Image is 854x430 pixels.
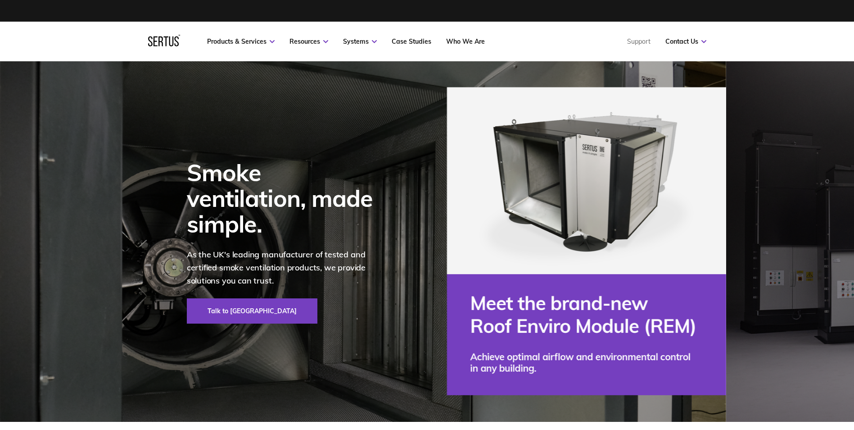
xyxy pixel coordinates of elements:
[207,37,275,46] a: Products & Services
[187,298,317,324] a: Talk to [GEOGRAPHIC_DATA]
[392,37,431,46] a: Case Studies
[627,37,651,46] a: Support
[665,37,706,46] a: Contact Us
[446,37,485,46] a: Who We Are
[289,37,328,46] a: Resources
[187,248,385,287] p: As the UK's leading manufacturer of tested and certified smoke ventilation products, we provide s...
[343,37,377,46] a: Systems
[187,160,385,237] div: Smoke ventilation, made simple.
